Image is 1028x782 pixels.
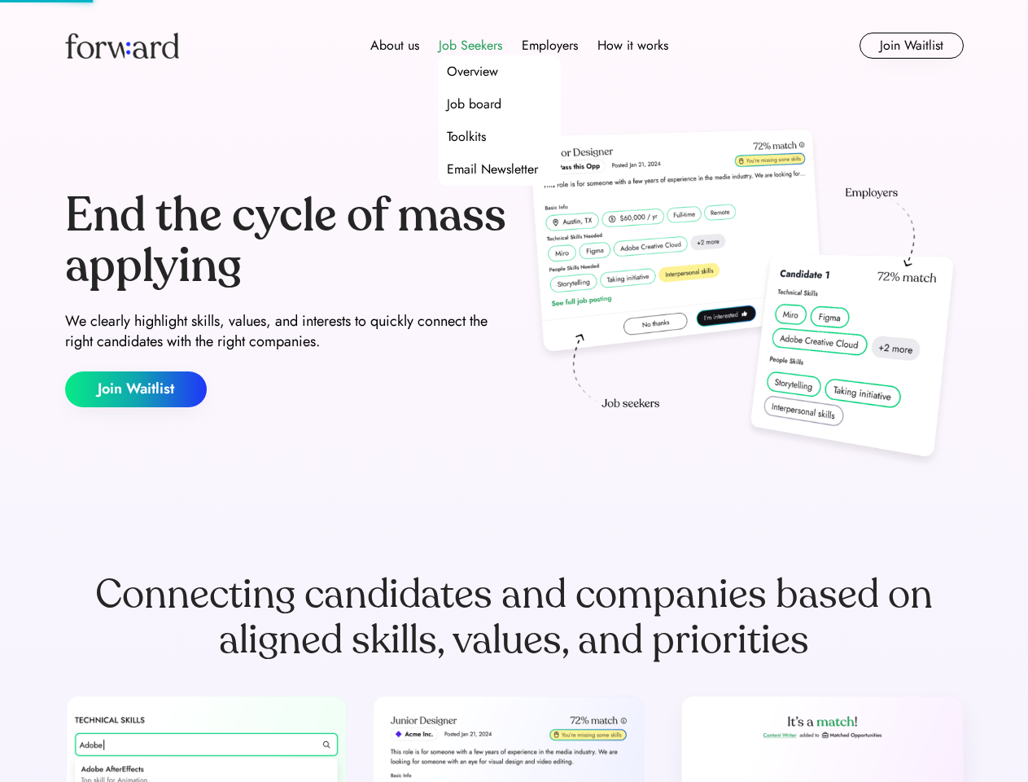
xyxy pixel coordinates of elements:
[370,36,419,55] div: About us
[439,36,502,55] div: Job Seekers
[65,191,508,291] div: End the cycle of mass applying
[65,572,964,663] div: Connecting candidates and companies based on aligned skills, values, and priorities
[860,33,964,59] button: Join Waitlist
[447,127,486,147] div: Toolkits
[447,62,498,81] div: Overview
[65,311,508,352] div: We clearly highlight skills, values, and interests to quickly connect the right candidates with t...
[447,160,538,179] div: Email Newsletter
[597,36,668,55] div: How it works
[447,94,501,114] div: Job board
[521,124,964,474] img: hero-image.png
[65,33,179,59] img: Forward logo
[65,371,207,407] button: Join Waitlist
[522,36,578,55] div: Employers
